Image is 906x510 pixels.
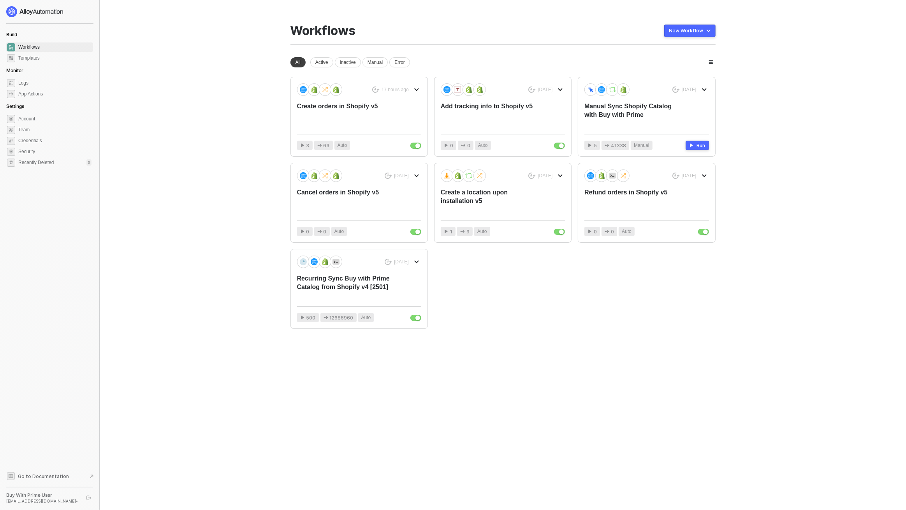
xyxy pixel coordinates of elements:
[306,314,316,321] span: 500
[324,315,328,320] span: icon-app-actions
[702,173,707,178] span: icon-arrow-down
[297,188,396,214] div: Cancel orders in Shopify v5
[465,172,472,179] img: icon
[332,172,340,179] img: icon
[467,142,470,149] span: 0
[682,86,697,93] div: [DATE]
[322,258,329,265] img: icon
[558,173,563,178] span: icon-arrow-down
[18,42,91,52] span: Workflows
[334,228,344,235] span: Auto
[702,87,707,92] span: icon-arrow-down
[7,137,15,145] span: credentials
[598,86,605,93] img: icon
[538,173,552,179] div: [DATE]
[86,159,91,166] div: 0
[584,102,684,128] div: Manual Sync Shopify Catalog with Buy with Prime
[18,136,91,145] span: Credentials
[324,142,330,149] span: 63
[450,228,452,235] span: 1
[538,86,552,93] div: [DATE]
[7,90,15,98] span: icon-app-actions
[6,103,24,109] span: Settings
[584,188,684,214] div: Refund orders in Shopify v5
[611,142,626,149] span: 41338
[528,173,536,179] span: icon-success-page
[311,172,318,179] img: icon
[7,148,15,156] span: security
[332,86,340,93] img: icon
[7,115,15,123] span: settings
[587,172,594,179] img: icon
[18,473,69,480] span: Go to Documentation
[362,57,388,67] div: Manual
[461,143,466,148] span: icon-app-actions
[669,28,704,34] div: New Workflow
[476,172,483,179] img: icon
[297,274,396,300] div: Recurring Sync Buy with Prime Catalog from Shopify v4 [2501]
[558,87,563,92] span: icon-arrow-down
[7,472,15,480] span: documentation
[450,142,453,149] span: 0
[86,496,91,500] span: logout
[478,142,488,149] span: Auto
[682,173,697,179] div: [DATE]
[6,471,93,481] a: Knowledge Base
[620,172,627,179] img: icon
[6,492,79,498] div: Buy With Prime User
[7,126,15,134] span: team
[672,173,680,179] span: icon-success-page
[317,229,322,234] span: icon-app-actions
[18,125,91,134] span: Team
[306,142,310,149] span: 3
[443,172,450,179] img: icon
[385,173,392,179] span: icon-success-page
[6,6,93,17] a: logo
[611,228,614,235] span: 0
[306,228,310,235] span: 0
[300,86,307,93] img: icon
[322,172,329,179] img: icon
[609,172,616,179] img: icon
[322,86,329,93] img: icon
[476,86,483,93] img: icon
[7,79,15,87] span: icon-logs
[7,43,15,51] span: dashboard
[7,54,15,62] span: marketplace
[414,259,419,264] span: icon-arrow-down
[441,188,540,214] div: Create a location upon installation v5
[414,87,419,92] span: icon-arrow-down
[310,57,333,67] div: Active
[317,143,322,148] span: icon-app-actions
[605,229,609,234] span: icon-app-actions
[18,114,91,124] span: Account
[300,172,307,179] img: icon
[605,143,609,148] span: icon-app-actions
[297,102,396,128] div: Create orders in Shopify v5
[594,228,597,235] span: 0
[332,258,340,265] img: icon
[324,228,327,235] span: 0
[465,86,472,93] img: icon
[587,86,594,93] img: icon
[466,228,470,235] span: 9
[697,142,705,149] div: Run
[290,57,306,67] div: All
[372,86,380,93] span: icon-success-page
[6,498,79,504] div: [EMAIL_ADDRESS][DOMAIN_NAME] •
[18,91,43,97] div: App Actions
[338,142,347,149] span: Auto
[454,86,461,93] img: icon
[686,141,709,150] button: Run
[414,173,419,178] span: icon-arrow-down
[290,23,356,38] div: Workflows
[394,259,409,265] div: [DATE]
[528,86,536,93] span: icon-success-page
[311,258,318,265] img: icon
[88,473,95,480] span: document-arrow
[672,86,680,93] span: icon-success-page
[385,259,392,265] span: icon-success-page
[6,32,17,37] span: Build
[443,86,450,93] img: icon
[18,147,91,156] span: Security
